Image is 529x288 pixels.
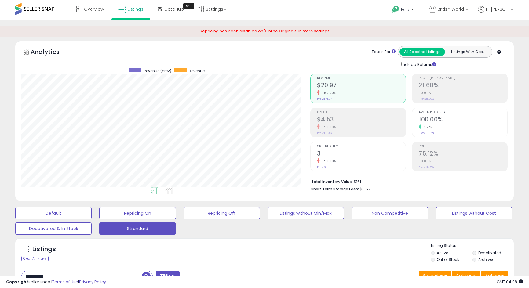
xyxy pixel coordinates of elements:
span: 2025-09-12 04:08 GMT [497,279,523,285]
button: Save View [419,271,451,281]
button: Repricing On [99,207,176,219]
small: -50.00% [320,91,336,95]
h2: 21.60% [419,82,507,90]
button: Non Competitive [352,207,428,219]
button: Actions [481,271,508,281]
li: $161 [311,178,503,185]
a: Privacy Policy [79,279,106,285]
h2: $20.97 [317,82,406,90]
a: Help [387,1,420,20]
span: Ordered Items [317,145,406,148]
a: Hi [PERSON_NAME] [478,6,513,20]
span: DataHub [165,6,184,12]
h5: Listings [32,245,56,254]
span: Revenue [317,77,406,80]
small: 6.71% [421,125,432,129]
span: ROI [419,145,507,148]
button: Listings without Min/Max [268,207,344,219]
div: Tooltip anchor [183,3,194,9]
span: Profit [317,111,406,114]
strong: Copyright [6,279,28,285]
span: Overview [84,6,104,12]
small: Prev: 6 [317,165,326,169]
button: Filters [156,271,180,281]
span: British World [437,6,464,12]
button: Listings With Cost [445,48,490,56]
label: Active [437,250,448,255]
small: -50.00% [320,125,336,129]
p: Listing States: [431,243,514,249]
i: Get Help [392,5,399,13]
a: Terms of Use [52,279,78,285]
span: Hi [PERSON_NAME] [486,6,509,12]
small: 0.00% [419,159,431,164]
button: Default [15,207,92,219]
div: seller snap | | [6,279,106,285]
button: All Selected Listings [399,48,445,56]
small: 0.00% [419,91,431,95]
b: Total Inventory Value: [311,179,353,184]
h2: $4.53 [317,116,406,124]
label: Archived [478,257,495,262]
small: -50.00% [320,159,336,164]
small: Prev: $41.94 [317,97,333,101]
span: Revenue [189,68,205,74]
small: Prev: 93.71% [419,131,434,135]
h2: 100.00% [419,116,507,124]
span: Avg. Buybox Share [419,111,507,114]
div: Include Returns [393,61,443,68]
button: Columns [452,271,480,281]
div: Clear All Filters [21,256,49,261]
span: Help [401,7,409,12]
span: $0.57 [360,186,370,192]
small: Prev: $9.06 [317,131,332,135]
label: Out of Stock [437,257,459,262]
span: Repricing has been disabled on 'Online Originals' in store settings [200,28,330,34]
h2: 75.12% [419,150,507,158]
span: Revenue (prev) [144,68,171,74]
h5: Analytics [31,48,71,58]
h2: 3 [317,150,406,158]
button: Listings without Cost [436,207,512,219]
span: Columns [456,273,475,279]
button: Deactivated & In Stock [15,222,92,235]
b: Short Term Storage Fees: [311,186,359,192]
button: Repricing Off [184,207,260,219]
small: Prev: 75.12% [419,165,434,169]
span: Listings [128,6,144,12]
label: Deactivated [478,250,501,255]
small: Prev: 21.60% [419,97,434,101]
span: Profit [PERSON_NAME] [419,77,507,80]
div: Totals For [372,49,396,55]
button: Strandard [99,222,176,235]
